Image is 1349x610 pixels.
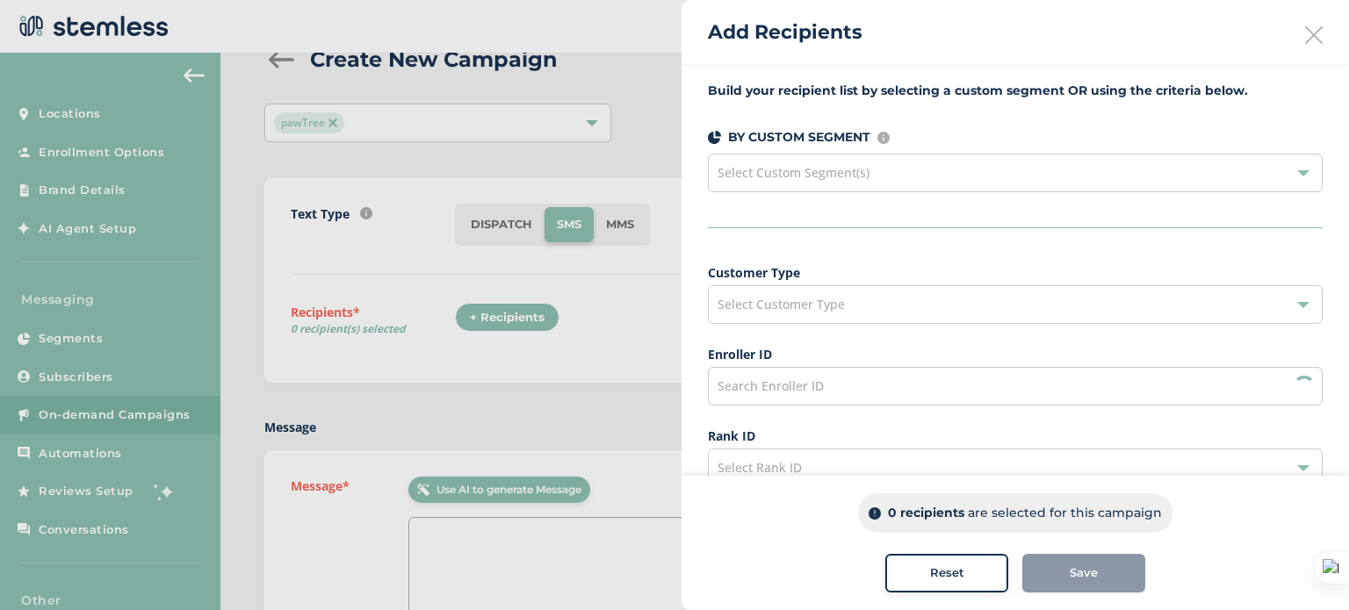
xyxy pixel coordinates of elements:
[1261,526,1349,610] iframe: Chat Widget
[718,459,802,476] span: Select Rank ID
[718,164,869,181] span: Select Custom Segment(s)
[930,564,964,582] span: Reset
[708,131,721,144] img: icon-segments-dark-074adb27.svg
[869,507,881,520] img: icon-info-dark-48f6c5f3.svg
[877,132,890,144] img: icon-info-236977d2.svg
[885,554,1008,592] button: Reset
[718,296,845,312] span: Select Customer Type
[708,18,862,47] h2: Add Recipients
[708,263,1323,282] label: Customer Type
[968,504,1162,522] p: are selected for this campaign
[728,128,870,147] p: BY CUSTOM SEGMENT
[708,345,1323,363] label: Enroller ID
[888,504,964,522] p: 0 recipients
[708,427,1323,445] label: Rank ID
[708,82,1323,100] label: Build your recipient list by selecting a custom segment OR using the criteria below.
[718,377,824,394] span: Search Enroller ID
